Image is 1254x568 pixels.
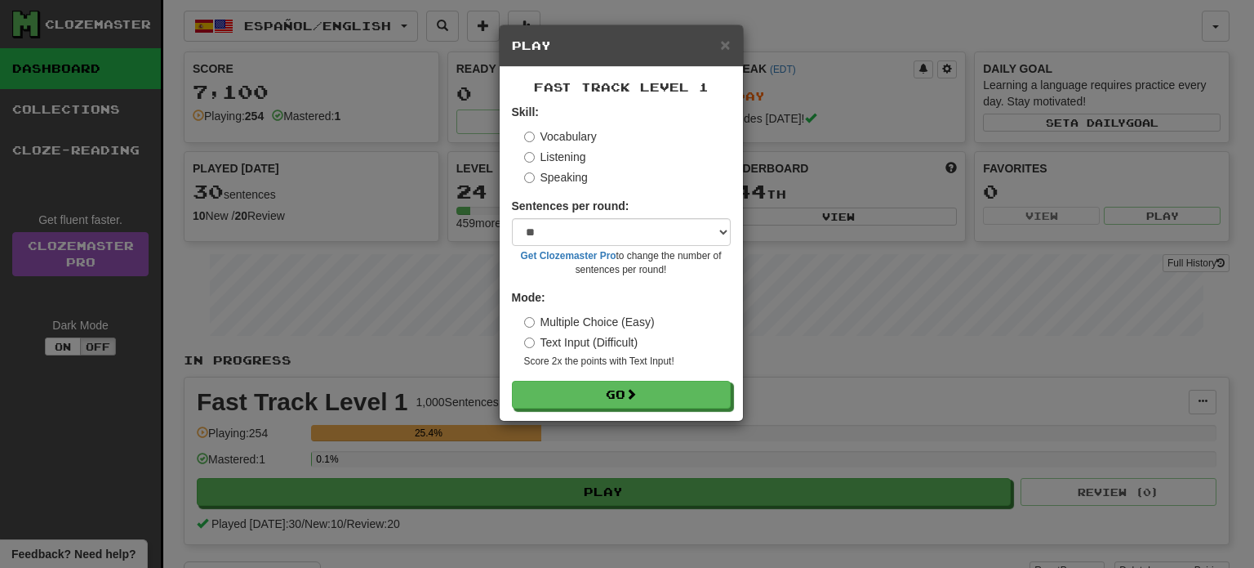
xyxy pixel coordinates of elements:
[512,291,545,304] strong: Mode:
[524,317,535,328] input: Multiple Choice (Easy)
[720,35,730,54] span: ×
[720,36,730,53] button: Close
[534,80,709,94] span: Fast Track Level 1
[524,152,535,163] input: Listening
[524,355,731,369] small: Score 2x the points with Text Input !
[524,149,586,165] label: Listening
[521,250,616,262] a: Get Clozemaster Pro
[524,314,655,330] label: Multiple Choice (Easy)
[524,132,535,142] input: Vocabulary
[524,334,638,351] label: Text Input (Difficult)
[524,338,535,348] input: Text Input (Difficult)
[512,105,539,119] strong: Skill:
[512,249,731,277] small: to change the number of sentences per round!
[512,198,629,214] label: Sentences per round:
[512,38,731,54] h5: Play
[524,172,535,183] input: Speaking
[512,381,731,409] button: Go
[524,128,597,145] label: Vocabulary
[524,169,588,186] label: Speaking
